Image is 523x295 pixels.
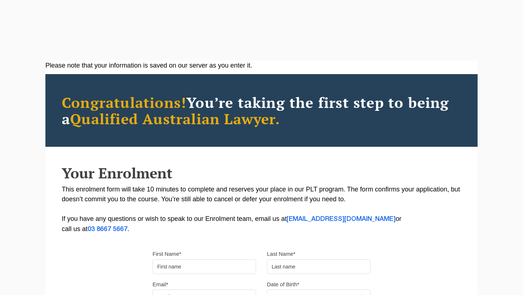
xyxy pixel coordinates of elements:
span: Congratulations! [62,93,186,112]
h2: Your Enrolment [62,165,461,181]
span: Qualified Australian Lawyer. [70,109,280,128]
label: Date of Birth* [267,281,299,288]
div: Please note that your information is saved on our server as you enter it. [45,61,478,70]
input: Last name [267,259,370,274]
p: This enrolment form will take 10 minutes to complete and reserves your place in our PLT program. ... [62,185,461,234]
input: First name [153,259,256,274]
a: 03 8667 5667 [88,226,127,232]
label: First Name* [153,250,181,258]
a: [EMAIL_ADDRESS][DOMAIN_NAME] [287,216,396,222]
label: Email* [153,281,168,288]
h2: You’re taking the first step to being a [62,94,461,127]
label: Last Name* [267,250,295,258]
